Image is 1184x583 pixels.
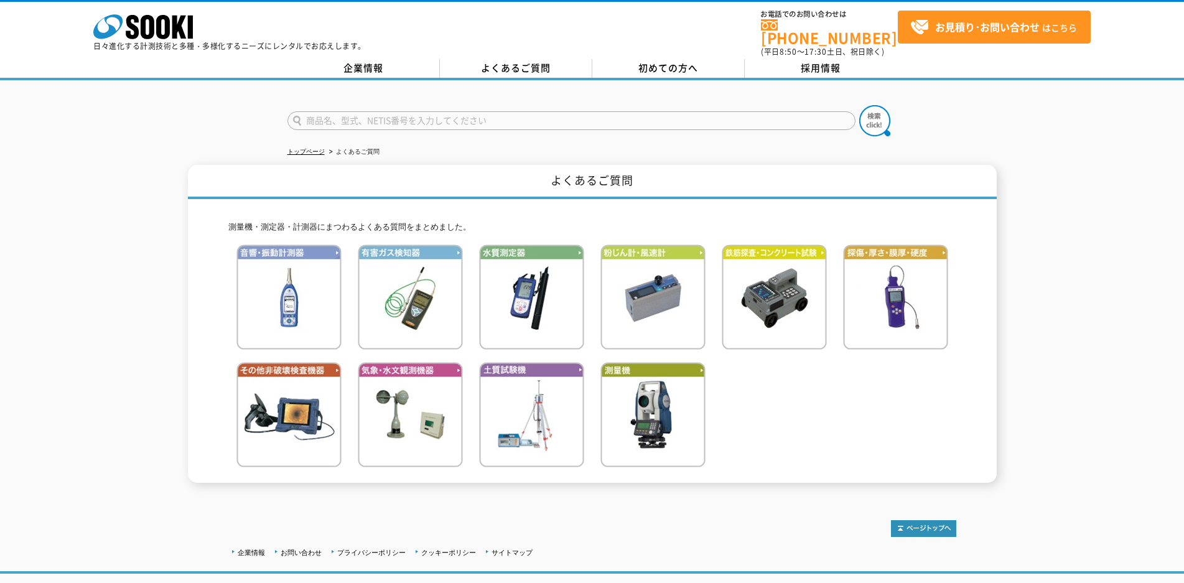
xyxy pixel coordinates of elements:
[780,46,797,57] span: 8:50
[479,362,584,467] img: 土質試験機
[440,59,592,78] a: よくあるご質問
[327,146,380,159] li: よくあるご質問
[600,362,706,467] img: 測量機
[891,520,956,537] img: トップページへ
[337,549,406,556] a: プライバシーポリシー
[859,105,890,136] img: btn_search.png
[358,245,463,350] img: 有害ガス検知器
[358,362,463,467] img: 気象・水文観測機器
[804,46,827,57] span: 17:30
[287,111,855,130] input: 商品名、型式、NETIS番号を入力してください
[421,549,476,556] a: クッキーポリシー
[761,46,884,57] span: (平日 ～ 土日、祝日除く)
[600,245,706,350] img: 粉じん計・風速計
[592,59,745,78] a: 初めての方へ
[281,549,322,556] a: お問い合わせ
[910,18,1077,37] span: はこちら
[761,19,898,45] a: [PHONE_NUMBER]
[479,245,584,350] img: 水質測定器
[898,11,1091,44] a: お見積り･お問い合わせはこちら
[188,165,997,199] h1: よくあるご質問
[238,549,265,556] a: 企業情報
[638,61,698,75] span: 初めての方へ
[761,11,898,18] span: お電話でのお問い合わせは
[492,549,533,556] a: サイトマップ
[722,245,827,350] img: 鉄筋検査・コンクリート試験
[287,59,440,78] a: 企業情報
[287,148,325,155] a: トップページ
[843,245,948,350] img: 探傷・厚さ・膜厚・硬度
[93,42,366,50] p: 日々進化する計測技術と多種・多様化するニーズにレンタルでお応えします。
[745,59,897,78] a: 採用情報
[935,19,1040,34] strong: お見積り･お問い合わせ
[236,245,342,350] img: 音響・振動計測器
[228,221,956,234] p: 測量機・測定器・計測器にまつわるよくある質問をまとめました。
[236,362,342,467] img: その他非破壊検査機器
